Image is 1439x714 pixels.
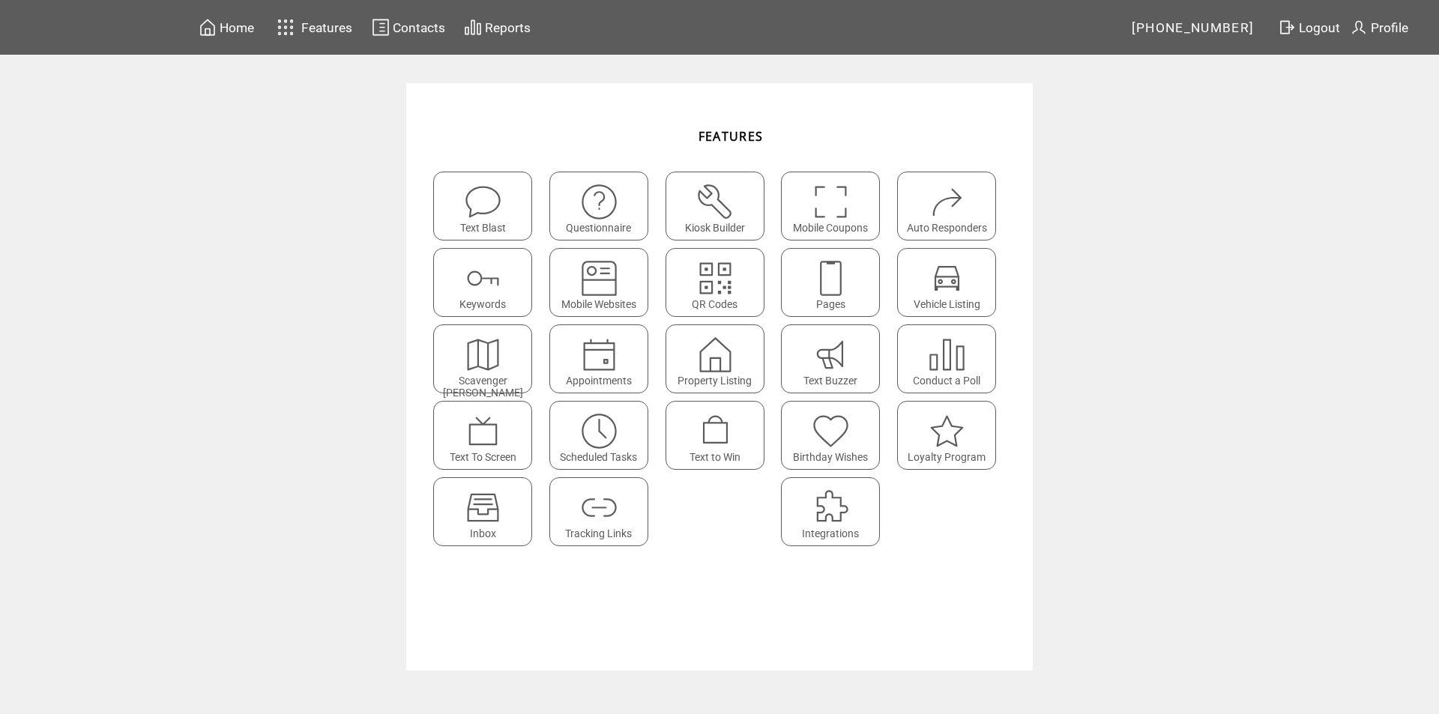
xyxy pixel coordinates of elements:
span: Pages [816,298,845,310]
a: Text To Screen [433,401,542,470]
a: Pages [781,248,890,317]
a: Scavenger [PERSON_NAME] [433,324,542,393]
span: Appointments [566,375,632,387]
span: Text to Win [690,451,740,463]
a: Vehicle Listing [897,248,1006,317]
span: Mobile Websites [561,298,636,310]
span: Mobile Coupons [793,222,868,234]
a: Text Buzzer [781,324,890,393]
span: Kiosk Builder [685,222,745,234]
span: Profile [1371,20,1408,35]
img: exit.svg [1278,18,1296,37]
a: Contacts [369,16,447,39]
a: Logout [1276,16,1348,39]
img: text-to-screen.svg [463,411,503,451]
img: coupons.svg [811,182,851,222]
img: text-blast.svg [463,182,503,222]
a: Home [196,16,256,39]
a: Reports [462,16,533,39]
a: Mobile Websites [549,248,658,317]
a: QR Codes [666,248,774,317]
a: Profile [1348,16,1411,39]
span: Scheduled Tasks [560,451,637,463]
span: Text Blast [460,222,506,234]
a: Loyalty Program [897,401,1006,470]
img: integrations.svg [811,488,851,527]
span: Home [220,20,254,35]
a: Inbox [433,477,542,546]
span: QR Codes [692,298,737,310]
a: Property Listing [666,324,774,393]
img: property-listing.svg [696,335,735,375]
img: scheduled-tasks.svg [579,411,619,451]
span: Text To Screen [450,451,516,463]
span: Inbox [470,527,496,539]
img: text-to-win.svg [696,411,735,451]
span: Property Listing [678,375,752,387]
span: Birthday Wishes [793,451,868,463]
a: Kiosk Builder [666,172,774,240]
span: Integrations [802,527,859,539]
img: scavenger.svg [463,335,503,375]
span: Auto Responders [907,222,987,234]
a: Birthday Wishes [781,401,890,470]
a: Auto Responders [897,172,1006,240]
span: Questionnaire [566,222,631,234]
a: Scheduled Tasks [549,401,658,470]
a: Tracking Links [549,477,658,546]
a: Text to Win [666,401,774,470]
img: home.svg [199,18,217,37]
span: Contacts [393,20,445,35]
img: chart.svg [464,18,482,37]
img: questionnaire.svg [579,182,619,222]
span: FEATURES [699,128,764,145]
img: landing-pages.svg [811,258,851,298]
span: Text Buzzer [803,375,857,387]
a: Integrations [781,477,890,546]
span: Scavenger [PERSON_NAME] [443,375,523,399]
a: Conduct a Poll [897,324,1006,393]
img: poll.svg [927,335,967,375]
img: mobile-websites.svg [579,258,619,298]
img: text-buzzer.svg [811,335,851,375]
span: Features [301,20,352,35]
img: Inbox.svg [463,488,503,527]
img: vehicle-listing.svg [927,258,967,298]
img: features.svg [273,15,299,40]
img: contacts.svg [372,18,390,37]
img: profile.svg [1350,18,1368,37]
img: loyalty-program.svg [927,411,967,451]
span: Tracking Links [565,527,632,539]
a: Keywords [433,248,542,317]
img: qr.svg [696,258,735,298]
span: Loyalty Program [908,451,986,463]
a: Text Blast [433,172,542,240]
img: links.svg [579,488,619,527]
img: auto-responders.svg [927,182,967,222]
span: Logout [1299,20,1340,35]
a: Appointments [549,324,658,393]
img: appointments.svg [579,335,619,375]
img: birthday-wishes.svg [811,411,851,451]
span: Reports [485,20,531,35]
span: [PHONE_NUMBER] [1132,20,1255,35]
span: Vehicle Listing [914,298,980,310]
img: keywords.svg [463,258,503,298]
span: Keywords [459,298,506,310]
a: Questionnaire [549,172,658,240]
img: tool%201.svg [696,182,735,222]
span: Conduct a Poll [913,375,980,387]
a: Features [271,13,355,42]
a: Mobile Coupons [781,172,890,240]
